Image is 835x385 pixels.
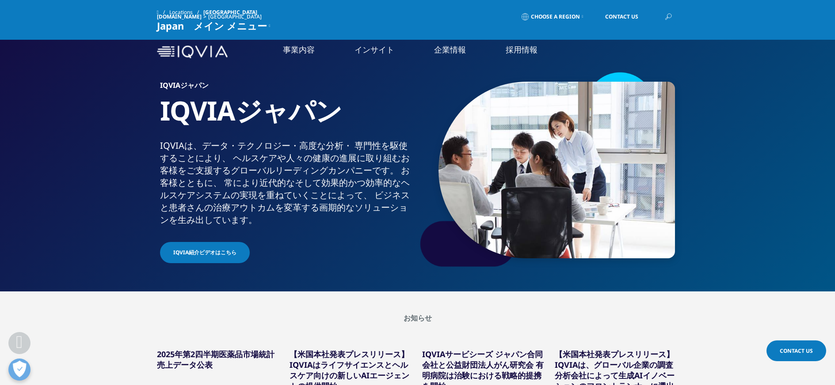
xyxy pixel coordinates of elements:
a: [DOMAIN_NAME] [157,13,202,20]
span: Choose a Region [531,13,580,20]
h2: お知らせ [157,313,679,322]
a: 企業情報 [434,44,466,55]
a: Contact Us [592,7,652,27]
h6: IQVIAジャパン [160,82,414,94]
img: 873_asian-businesspeople-meeting-in-office.jpg [438,82,675,258]
div: [GEOGRAPHIC_DATA] [208,13,265,20]
h1: IQVIAジャパン [160,94,414,140]
a: 採用情報 [506,44,538,55]
a: 事業内容 [283,44,315,55]
nav: Primary [231,31,679,73]
div: IQVIAは、​データ・​テクノロジー・​高度な​分析・​ 専門性を​駆使する​ことに​より、​ ヘルスケアや​人々の​健康の​進展に​取り組む​お客様を​ご支援​する​グローバル​リーディング... [160,140,414,226]
button: 優先設定センターを開く [8,359,31,381]
span: Contact Us [605,14,638,19]
span: IQVIA紹介ビデオはこちら [173,249,236,257]
span: Contact Us [780,347,813,355]
a: インサイト [355,44,394,55]
a: IQVIA紹介ビデオはこちら [160,242,250,263]
a: Contact Us [766,340,826,361]
a: 2025年第2四半期医薬品市場統計売上データ公表 [157,349,275,370]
